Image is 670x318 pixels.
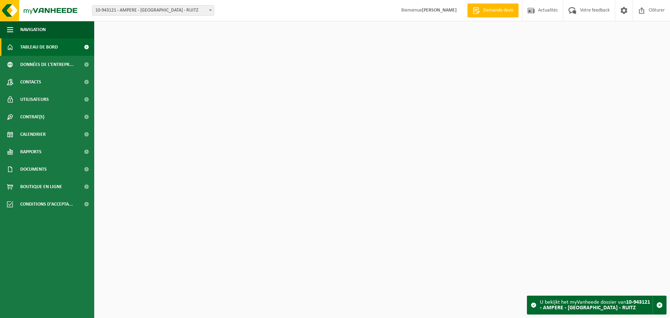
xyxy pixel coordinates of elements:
span: 10-943121 - AMPERE - VEOLIA - RUITZ [92,5,214,16]
span: Navigation [20,21,46,38]
span: 10-943121 - AMPERE - VEOLIA - RUITZ [92,6,214,15]
span: Tableau de bord [20,38,58,56]
span: Utilisateurs [20,91,49,108]
span: Données de l'entrepr... [20,56,74,73]
strong: [PERSON_NAME] [422,8,457,13]
span: Contacts [20,73,41,91]
strong: 10-943121 - AMPERE - [GEOGRAPHIC_DATA] - RUITZ [540,299,650,311]
span: Contrat(s) [20,108,44,126]
span: Demande devis [482,7,515,14]
span: Conditions d'accepta... [20,195,73,213]
span: Documents [20,161,47,178]
span: Rapports [20,143,42,161]
span: Boutique en ligne [20,178,62,195]
span: Calendrier [20,126,46,143]
a: Demande devis [467,3,519,17]
div: U bekijkt het myVanheede dossier van [540,296,653,314]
